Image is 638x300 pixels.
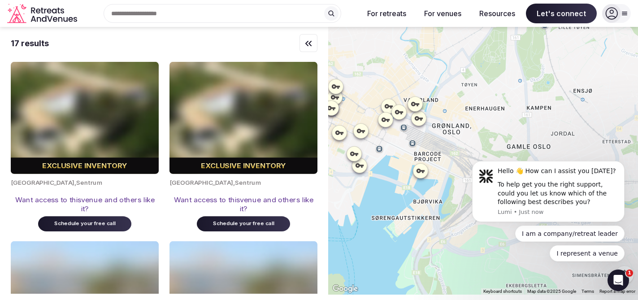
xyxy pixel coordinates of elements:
[49,221,121,227] div: Schedule your free call
[38,219,131,227] a: Schedule your free call
[169,195,317,213] div: Want access to this venue and others like it?
[7,4,79,24] a: Visit the homepage
[330,283,360,295] a: Open this area in Google Maps (opens a new window)
[169,179,233,186] span: [GEOGRAPHIC_DATA]
[169,161,317,171] div: Exclusive inventory
[197,219,290,227] a: Schedule your free call
[527,289,576,294] span: Map data ©2025 Google
[459,112,638,276] iframe: Intercom notifications message
[526,4,597,23] span: Let's connect
[233,179,235,186] span: ,
[608,270,629,291] iframe: Intercom live chat
[330,283,360,295] img: Google
[7,4,79,24] svg: Retreats and Venues company logo
[472,4,522,23] button: Resources
[11,161,159,171] div: Exclusive inventory
[11,195,159,213] div: Want access to this venue and others like it?
[235,179,261,186] span: Sentrum
[599,289,635,294] a: Report a map error
[626,270,633,277] span: 1
[360,4,413,23] button: For retreats
[11,179,74,186] span: [GEOGRAPHIC_DATA]
[11,38,49,49] div: 17 results
[483,288,522,295] button: Keyboard shortcuts
[208,221,279,227] div: Schedule your free call
[417,4,469,23] button: For venues
[11,62,159,174] img: Blurred cover image for a premium venue
[169,62,317,174] img: Blurred cover image for a premium venue
[76,179,102,186] span: Sentrum
[74,179,76,186] span: ,
[582,289,594,294] a: Terms (opens in new tab)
